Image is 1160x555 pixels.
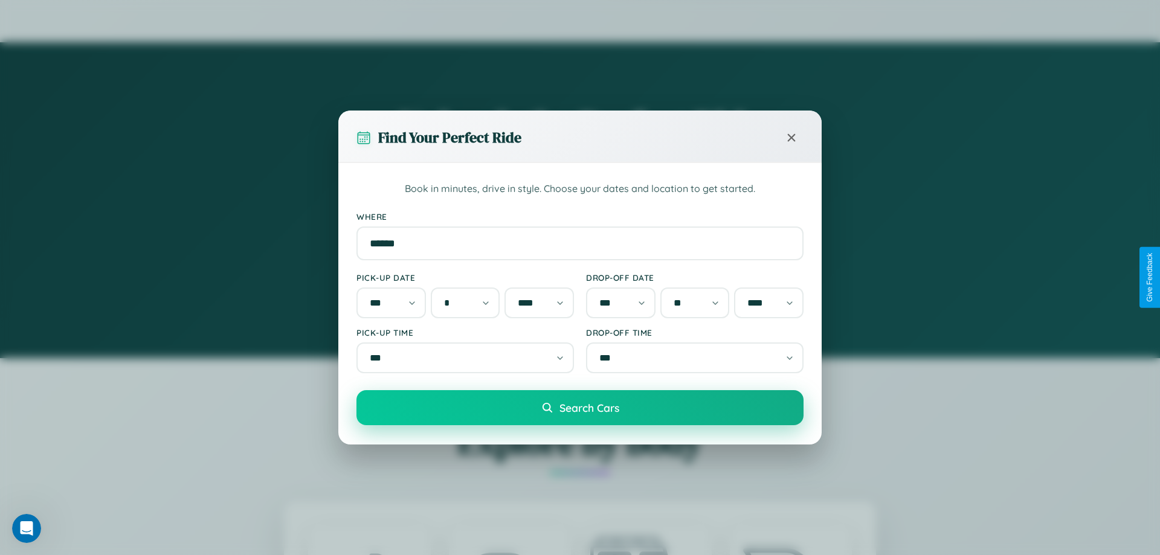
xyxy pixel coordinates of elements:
button: Search Cars [356,390,804,425]
label: Drop-off Date [586,272,804,283]
h3: Find Your Perfect Ride [378,127,521,147]
p: Book in minutes, drive in style. Choose your dates and location to get started. [356,181,804,197]
label: Pick-up Date [356,272,574,283]
label: Pick-up Time [356,327,574,338]
label: Drop-off Time [586,327,804,338]
span: Search Cars [559,401,619,414]
label: Where [356,211,804,222]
